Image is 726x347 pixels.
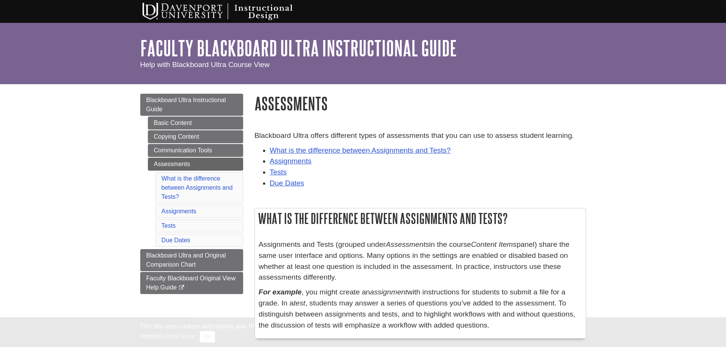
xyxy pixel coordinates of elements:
a: Read More [165,333,195,339]
a: Faculty Blackboard Original View Help Guide [140,272,243,294]
a: Assignments [270,157,312,165]
a: Due Dates [270,179,305,187]
a: Due Dates [162,237,191,243]
span: Blackboard Ultra and Original Comparison Chart [146,252,226,268]
em: assignment [370,288,407,296]
p: , you might create an with instructions for students to submit a file for a grade. In a , student... [259,287,582,331]
a: Blackboard Ultra Instructional Guide [140,94,243,116]
a: Faculty Blackboard Ultra Instructional Guide [140,36,457,60]
em: Content Items [471,240,516,248]
a: What is the difference between Assignments and Tests? [162,175,233,200]
a: Communication Tools [148,144,243,157]
button: Close [200,331,215,342]
img: Davenport University Instructional Design [136,2,319,21]
a: Tests [162,222,176,229]
div: Guide Page Menu [140,94,243,294]
span: Help with Blackboard Ultra Course View [140,61,270,69]
i: This link opens in a new window [178,285,185,290]
div: This site uses cookies and records your IP address for usage statistics. Additionally, we use Goo... [140,322,586,342]
p: Blackboard Ultra offers different types of assessments that you can use to assess student learning. [255,130,586,141]
h2: What is the difference between Assignments and Tests? [255,208,586,229]
p: Assignments and Tests (grouped under in the course panel) share the same user interface and optio... [259,239,582,283]
h1: Assessments [255,94,586,113]
a: Blackboard Ultra and Original Comparison Chart [140,249,243,271]
em: test [293,299,305,307]
a: Tests [270,168,287,176]
em: Assessments [386,240,429,248]
a: Copying Content [148,130,243,143]
a: What is the difference between Assignments and Tests? [270,146,451,154]
a: Assignments [162,208,197,214]
span: Faculty Blackboard Original View Help Guide [146,275,236,291]
strong: For example [259,288,302,296]
span: Blackboard Ultra Instructional Guide [146,97,226,112]
a: Assessments [148,158,243,171]
a: Basic Content [148,117,243,130]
